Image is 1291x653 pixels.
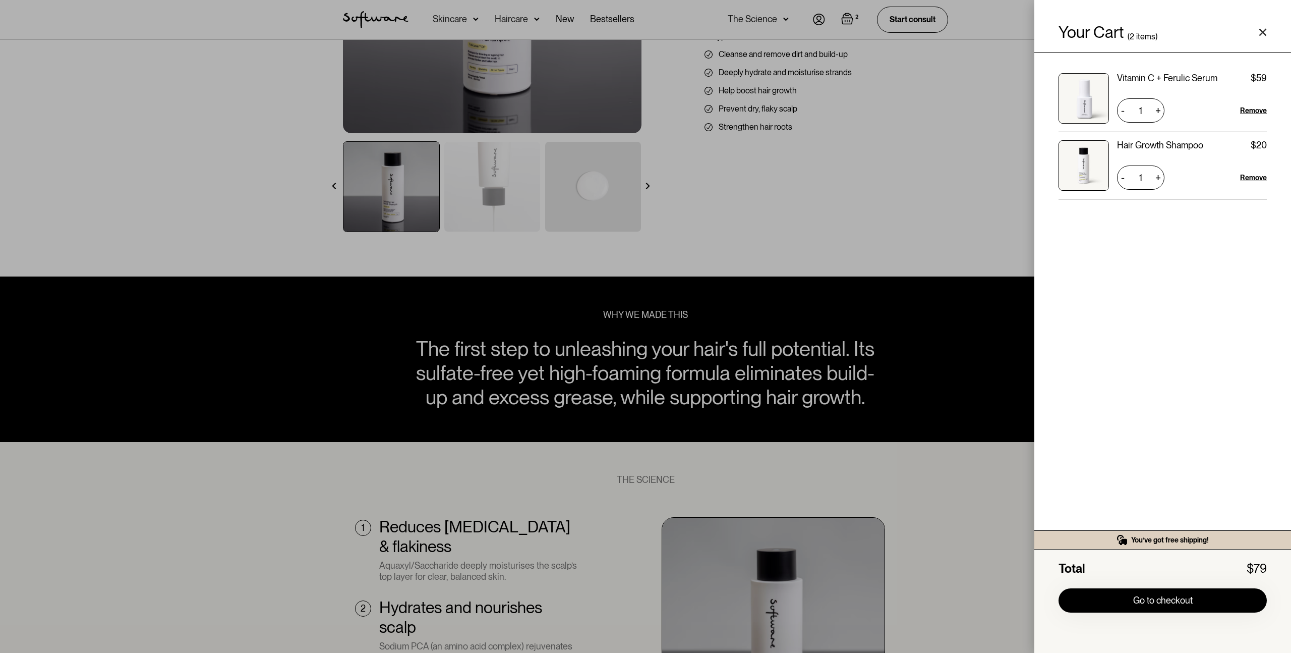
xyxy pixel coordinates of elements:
div: - [1117,170,1128,186]
div: 2 [1130,33,1134,40]
div: + [1152,170,1164,186]
div: $20 [1251,140,1267,150]
div: items) [1136,33,1157,40]
div: Vitamin C + Ferulic Serum [1117,73,1217,83]
h4: Your Cart [1059,24,1124,40]
div: Remove [1240,105,1267,116]
div: Hair Growth Shampoo [1117,140,1203,150]
div: Remove [1240,173,1267,183]
div: You’ve got free shipping! [1131,535,1209,545]
a: Remove item from cart [1240,105,1267,116]
div: - [1117,102,1128,119]
a: Go to checkout [1059,588,1267,613]
div: + [1152,102,1164,119]
div: Total [1059,562,1085,576]
a: Close cart [1259,28,1267,36]
div: ( [1128,33,1130,40]
a: Remove item from cart [1240,173,1267,183]
div: $59 [1251,73,1267,83]
div: $79 [1247,562,1267,576]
